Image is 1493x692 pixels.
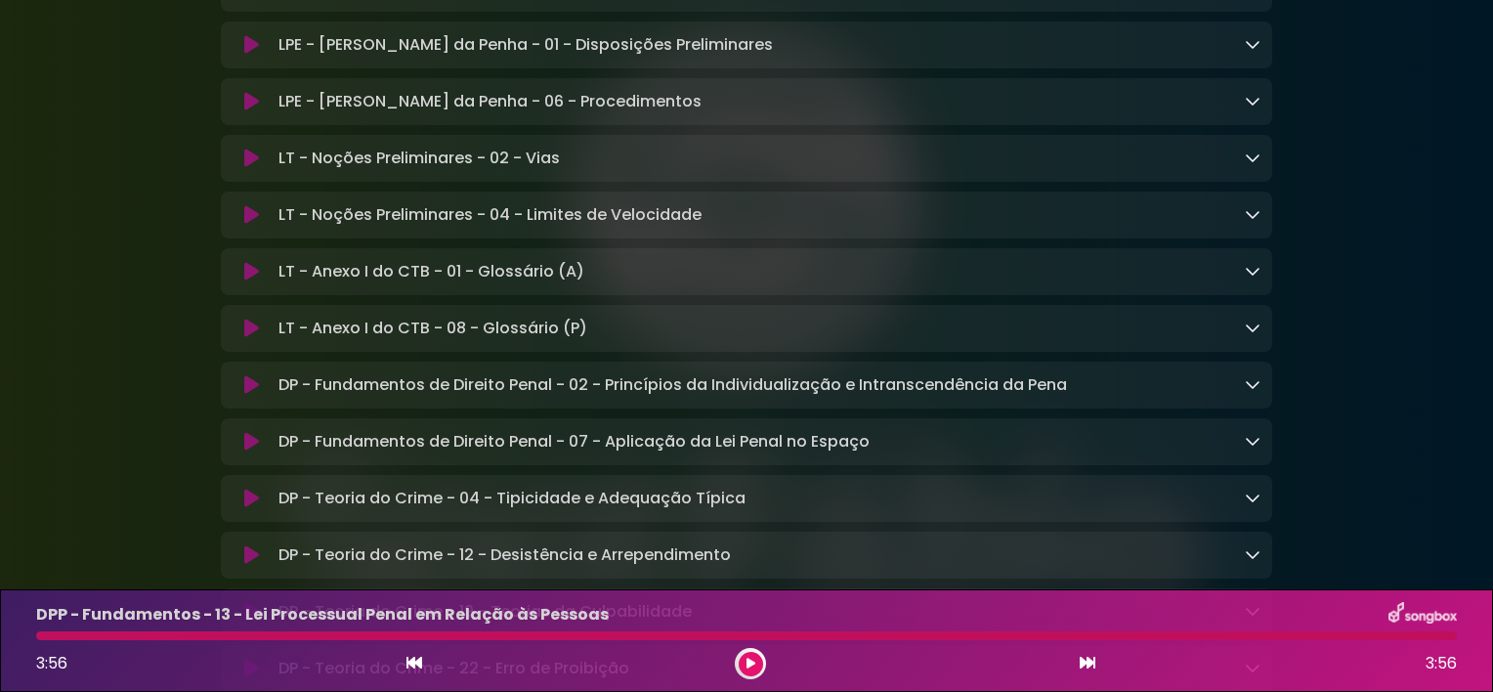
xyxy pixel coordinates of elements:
[278,487,746,510] p: DP - Teoria do Crime - 04 - Tipicidade e Adequação Típica
[278,317,587,340] p: LT - Anexo I do CTB - 08 - Glossário (P)
[278,260,584,283] p: LT - Anexo I do CTB - 01 - Glossário (A)
[278,90,702,113] p: LPE - [PERSON_NAME] da Penha - 06 - Procedimentos
[278,33,773,57] p: LPE - [PERSON_NAME] da Penha - 01 - Disposições Preliminares
[278,147,560,170] p: LT - Noções Preliminares - 02 - Vias
[278,203,702,227] p: LT - Noções Preliminares - 04 - Limites de Velocidade
[1426,652,1457,675] span: 3:56
[36,652,67,674] span: 3:56
[278,430,870,454] p: DP - Fundamentos de Direito Penal - 07 - Aplicação da Lei Penal no Espaço
[278,543,731,567] p: DP - Teoria do Crime - 12 - Desistência e Arrependimento
[278,373,1067,397] p: DP - Fundamentos de Direito Penal - 02 - Princípios da Individualização e Intranscendência da Pena
[36,603,609,627] p: DPP - Fundamentos - 13 - Lei Processual Penal em Relação às Pessoas
[1388,602,1457,627] img: songbox-logo-white.png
